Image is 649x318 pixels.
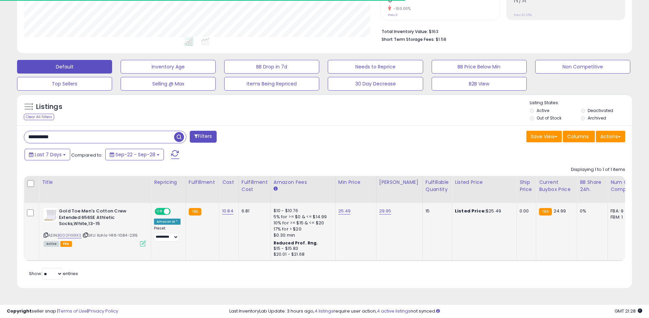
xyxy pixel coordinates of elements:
a: B000FKKRKS [58,233,81,238]
label: Deactivated [588,108,613,113]
div: Num of Comp. [611,179,635,193]
div: Amazon AI * [154,219,181,225]
div: BB Share 24h. [580,179,605,193]
span: 24.99 [554,208,566,214]
div: 10% for >= $15 & <= $20 [274,220,330,226]
li: $163 [382,27,620,35]
span: OFF [170,209,181,214]
span: $1.58 [436,36,446,43]
div: $10 - $10.76 [274,208,330,214]
span: Sep-22 - Sep-28 [115,151,155,158]
button: Inventory Age [121,60,216,74]
label: Archived [588,115,606,121]
div: Min Price [338,179,373,186]
button: Last 7 Days [25,149,70,160]
button: B2B View [432,77,527,91]
button: BB Price Below Min [432,60,527,74]
div: Displaying 1 to 1 of 1 items [571,166,625,173]
div: FBM: 1 [611,214,633,220]
label: Active [537,108,549,113]
div: Title [42,179,148,186]
b: Total Inventory Value: [382,29,428,34]
strong: Copyright [7,308,32,314]
button: Top Sellers [17,77,112,91]
a: Privacy Policy [88,308,118,314]
a: 29.95 [379,208,391,214]
div: $20.01 - $21.68 [274,252,330,257]
span: Compared to: [71,152,103,158]
b: Short Term Storage Fees: [382,36,435,42]
div: Cost [222,179,236,186]
div: $15 - $15.83 [274,246,330,252]
div: seller snap | | [7,308,118,315]
b: Gold Toe Men's Cotton Crew Extended 656SE Athletic Socks,White,13-15 [59,208,142,229]
b: Reduced Prof. Rng. [274,240,318,246]
div: 17% for > $20 [274,226,330,232]
div: Clear All Filters [24,114,54,120]
div: 0.00 [520,208,531,214]
small: FBA [189,208,201,216]
button: Sep-22 - Sep-28 [105,149,164,160]
div: Fulfillment Cost [242,179,268,193]
span: Columns [567,133,589,140]
div: 0% [580,208,602,214]
div: 15 [426,208,447,214]
small: Amazon Fees. [274,186,278,192]
div: 6.81 [242,208,265,214]
div: FBA: 9 [611,208,633,214]
div: $25.49 [455,208,511,214]
p: Listing States: [530,100,632,106]
button: Items Being Repriced [224,77,319,91]
button: Save View [526,131,562,142]
span: FBA [60,241,72,247]
span: 2025-10-6 21:28 GMT [615,308,642,314]
div: Last InventoryLab Update: 3 hours ago, require user action, not synced. [229,308,642,315]
button: Selling @ Max [121,77,216,91]
span: All listings currently available for purchase on Amazon [44,241,59,247]
span: Last 7 Days [35,151,62,158]
button: Columns [563,131,595,142]
div: $0.30 min [274,232,330,238]
small: Prev: 32.35% [514,13,532,17]
button: Default [17,60,112,74]
button: Filters [190,131,216,143]
a: Terms of Use [58,308,87,314]
span: | SKU: Kohls-1416-1084-2315 [82,233,138,238]
div: Listed Price [455,179,514,186]
a: 25.49 [338,208,351,214]
a: 4 active listings [377,308,411,314]
h5: Listings [36,102,62,112]
button: Non Competitive [535,60,630,74]
div: Fulfillable Quantity [426,179,449,193]
div: Current Buybox Price [539,179,574,193]
button: Needs to Reprice [328,60,423,74]
button: 30 Day Decrease [328,77,423,91]
a: 4 listings [314,308,334,314]
b: Listed Price: [455,208,486,214]
button: BB Drop in 7d [224,60,319,74]
span: Show: entries [29,270,78,277]
div: [PERSON_NAME] [379,179,420,186]
img: 41s23rSA1VL._SL40_.jpg [44,208,57,222]
div: Amazon Fees [274,179,333,186]
span: ON [155,209,164,214]
a: 10.84 [222,208,233,214]
div: 5% for >= $0 & <= $14.99 [274,214,330,220]
div: Repricing [154,179,183,186]
small: FBA [539,208,552,216]
div: ASIN: [44,208,146,246]
small: -100.00% [391,6,411,11]
div: Ship Price [520,179,533,193]
div: Preset: [154,226,181,241]
small: Prev: 3 [388,13,398,17]
button: Actions [596,131,625,142]
label: Out of Stock [537,115,561,121]
div: Fulfillment [189,179,216,186]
